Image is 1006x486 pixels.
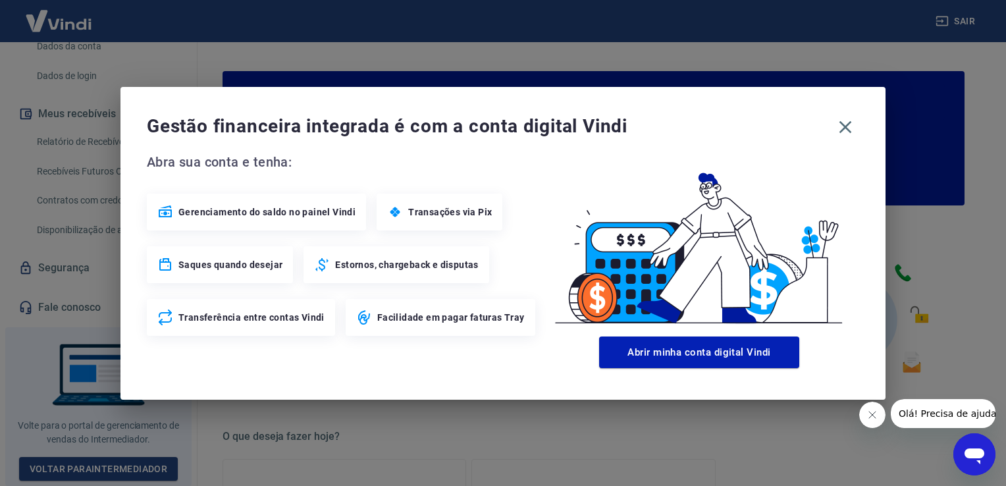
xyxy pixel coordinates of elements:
span: Olá! Precisa de ajuda? [8,9,111,20]
span: Saques quando desejar [178,258,282,271]
img: Good Billing [539,151,859,331]
iframe: Botão para abrir a janela de mensagens [953,433,995,475]
button: Abrir minha conta digital Vindi [599,337,799,368]
span: Gerenciamento do saldo no painel Vindi [178,205,356,219]
iframe: Fechar mensagem [859,402,886,428]
span: Abra sua conta e tenha: [147,151,539,173]
span: Facilidade em pagar faturas Tray [377,311,525,324]
iframe: Mensagem da empresa [891,399,995,428]
span: Transações via Pix [408,205,492,219]
span: Gestão financeira integrada é com a conta digital Vindi [147,113,832,140]
span: Estornos, chargeback e disputas [335,258,478,271]
span: Transferência entre contas Vindi [178,311,325,324]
